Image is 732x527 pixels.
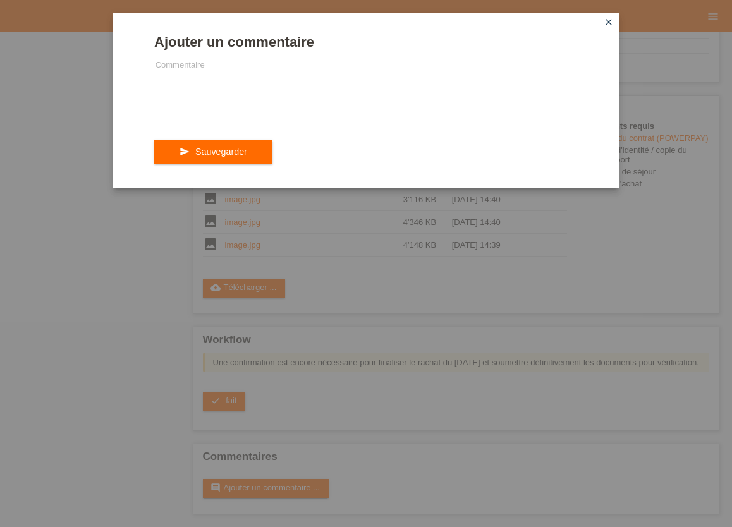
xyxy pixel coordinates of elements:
[601,16,617,30] a: close
[195,147,247,157] span: Sauvegarder
[154,34,578,50] h1: Ajouter un commentaire
[604,17,614,27] i: close
[154,140,272,164] button: send Sauvegarder
[180,147,190,157] i: send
